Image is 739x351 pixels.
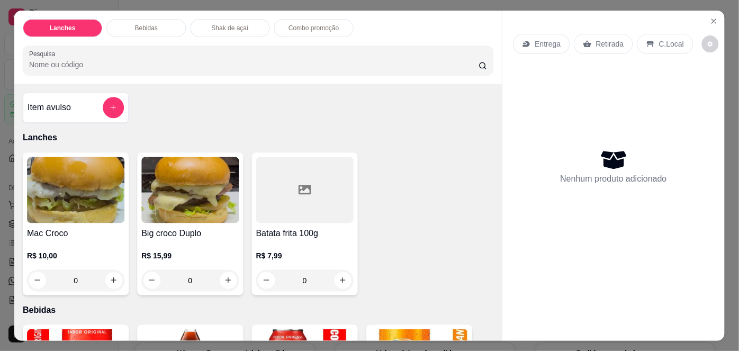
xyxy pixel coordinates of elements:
button: decrease-product-quantity [258,272,275,289]
p: Shak de açaí [212,24,249,32]
img: product-image [27,157,124,223]
p: Combo promoção [289,24,339,32]
h4: Big croco Duplo [141,227,239,240]
p: R$ 10,00 [27,250,124,261]
button: decrease-product-quantity [701,35,718,52]
button: increase-product-quantity [335,272,352,289]
button: Close [706,13,723,30]
p: Lanches [50,24,76,32]
p: C.Local [659,39,684,49]
label: Pesquisa [29,49,59,58]
p: Bebidas [23,303,493,316]
p: R$ 7,99 [256,250,354,261]
img: product-image [141,157,239,223]
p: Retirada [596,39,624,49]
button: add-separate-item [103,97,124,118]
p: R$ 15,99 [141,250,239,261]
p: Entrega [535,39,561,49]
h4: Batata frita 100g [256,227,354,240]
input: Pesquisa [29,59,479,70]
p: Lanches [23,131,493,144]
h4: Mac Croco [27,227,124,240]
p: Bebidas [135,24,158,32]
h4: Item avulso [28,101,71,114]
p: Nenhum produto adicionado [560,173,666,185]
